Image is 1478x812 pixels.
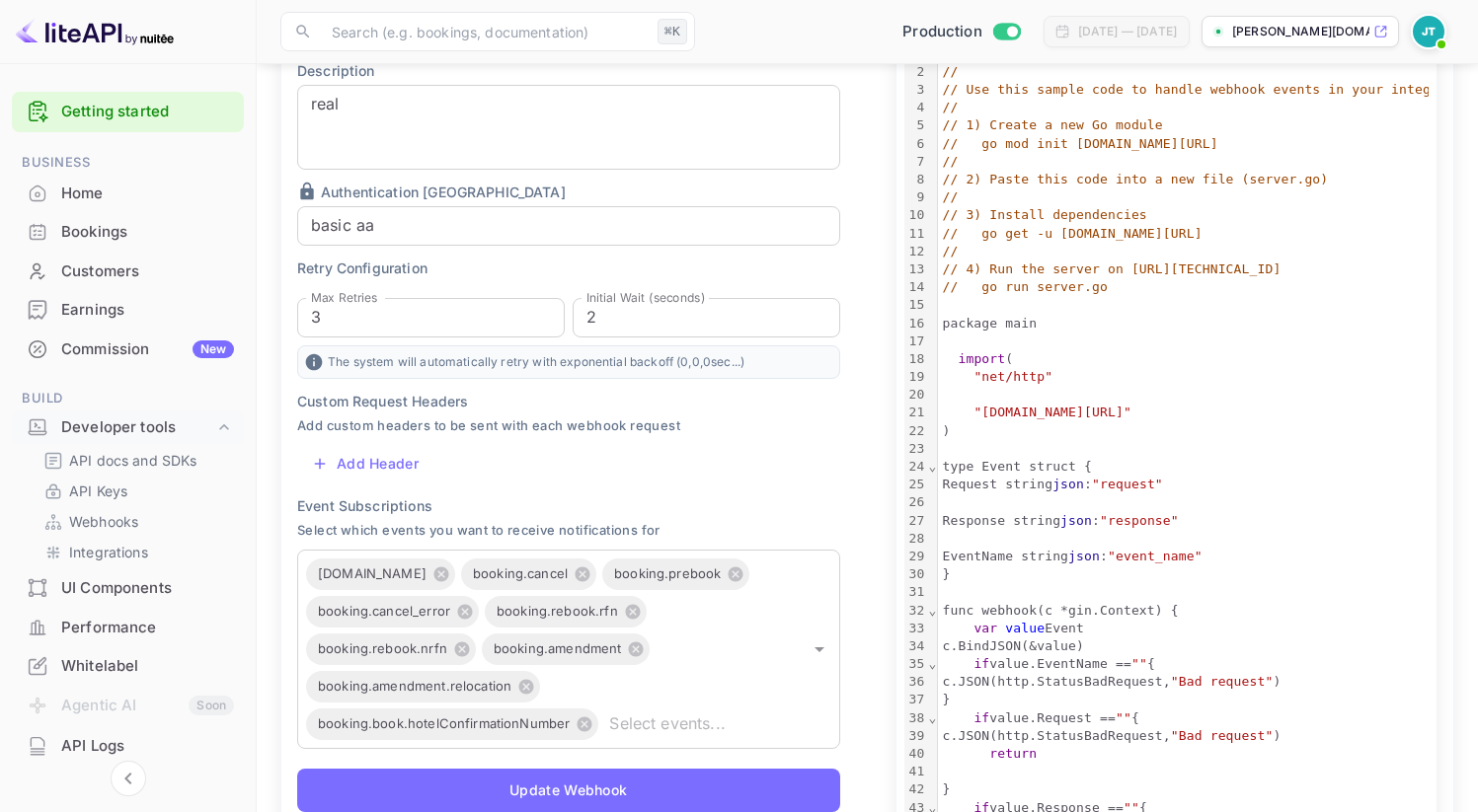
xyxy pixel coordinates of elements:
span: return [989,746,1037,761]
div: ⌘K [658,19,687,44]
div: [DATE] — [DATE] [1078,23,1177,40]
span: booking.prebook [602,562,733,585]
span: [DOMAIN_NAME] [306,562,438,585]
span: Select which events you want to receive notifications for [297,520,840,542]
div: 10 [904,206,928,224]
span: "" [1116,710,1131,725]
div: 35 [904,655,928,673]
span: // 2) Paste this code into a new file (server.go) [942,172,1328,186]
div: 7 [904,153,928,171]
span: var [973,621,997,635]
a: API docs and SDKs [43,450,228,471]
span: // go run server.go [942,279,1108,294]
div: 19 [904,368,928,386]
a: Customers [12,253,244,289]
div: 18 [904,350,928,368]
div: 20 [904,386,928,404]
span: if [973,710,989,725]
div: 41 [904,763,928,780]
button: Open [806,635,833,663]
span: booking.cancel_error [306,600,462,623]
img: Julian Tabaku [1413,16,1444,47]
div: 6 [904,135,928,153]
div: Webhooks [36,507,236,536]
span: booking.amendment.relocation [306,675,523,698]
a: Bookings [12,213,244,250]
div: Earnings [12,291,244,330]
div: 27 [904,512,928,530]
div: 36 [904,673,928,691]
div: 11 [904,225,928,243]
div: 17 [904,332,928,350]
span: Fold line [927,656,937,671]
div: Commission [61,338,234,361]
div: 21 [904,404,928,421]
span: Security [12,785,244,807]
div: Home [12,175,244,213]
div: 30 [904,565,928,583]
div: 39 [904,727,928,745]
a: Integrations [43,542,228,562]
p: Retry Configuration [297,258,840,278]
a: Whitelabel [12,647,244,684]
a: Home [12,175,244,211]
div: Bookings [12,213,244,252]
span: "net/http" [973,369,1052,384]
div: 15 [904,296,928,314]
textarea: real [311,93,826,161]
span: Build [12,388,244,409]
div: Customers [61,260,234,283]
div: 23 [904,440,928,458]
div: 5 [904,116,928,134]
div: Bookings [61,221,234,244]
span: Production [902,21,982,43]
span: json [1060,513,1092,528]
div: API Keys [36,477,236,505]
span: // [942,244,958,258]
div: API Logs [12,727,244,766]
span: // [942,154,958,169]
input: Enter your secret token for authentication [297,206,840,246]
div: 34 [904,637,928,655]
p: [PERSON_NAME][DOMAIN_NAME]... [1232,23,1369,40]
div: booking.cancel_error [306,596,479,627]
div: 22 [904,422,928,440]
label: Max Retries [311,289,377,306]
span: // 4) Run the server on [URL][TECHNICAL_ID] [942,261,1281,276]
span: booking.cancel [461,562,580,585]
div: UI Components [12,569,244,608]
a: CommissionNew [12,331,244,367]
span: booking.rebook.nrfn [306,637,459,660]
button: Update Webhook [297,769,840,812]
div: New [193,340,234,358]
div: UI Components [61,577,234,600]
div: 33 [904,620,928,637]
p: The system will automatically retry with exponential backoff ( 0 , 0 , 0 sec...) [297,345,840,379]
div: booking.prebook [602,558,749,590]
span: // go get -u [DOMAIN_NAME][URL] [942,226,1202,241]
a: Webhooks [43,511,228,532]
div: 25 [904,476,928,493]
span: Fold line [927,603,937,618]
input: Select events... [601,710,775,738]
span: "event_name" [1108,549,1203,563]
div: booking.rebook.nrfn [306,633,476,665]
div: 8 [904,171,928,188]
span: "response" [1100,513,1179,528]
div: 24 [904,458,928,476]
div: Customers [12,253,244,291]
div: 12 [904,243,928,260]
label: Initial Wait (seconds) [586,289,705,306]
div: 38 [904,709,928,727]
div: 40 [904,745,928,763]
div: 32 [904,602,928,620]
img: LiteAPI logo [16,16,174,47]
div: [DOMAIN_NAME] [306,558,455,590]
div: 31 [904,583,928,601]
span: "[DOMAIN_NAME][URL]" [973,405,1131,419]
div: 14 [904,278,928,296]
div: 29 [904,548,928,565]
div: CommissionNew [12,331,244,369]
div: 37 [904,691,928,708]
span: if [973,656,989,671]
